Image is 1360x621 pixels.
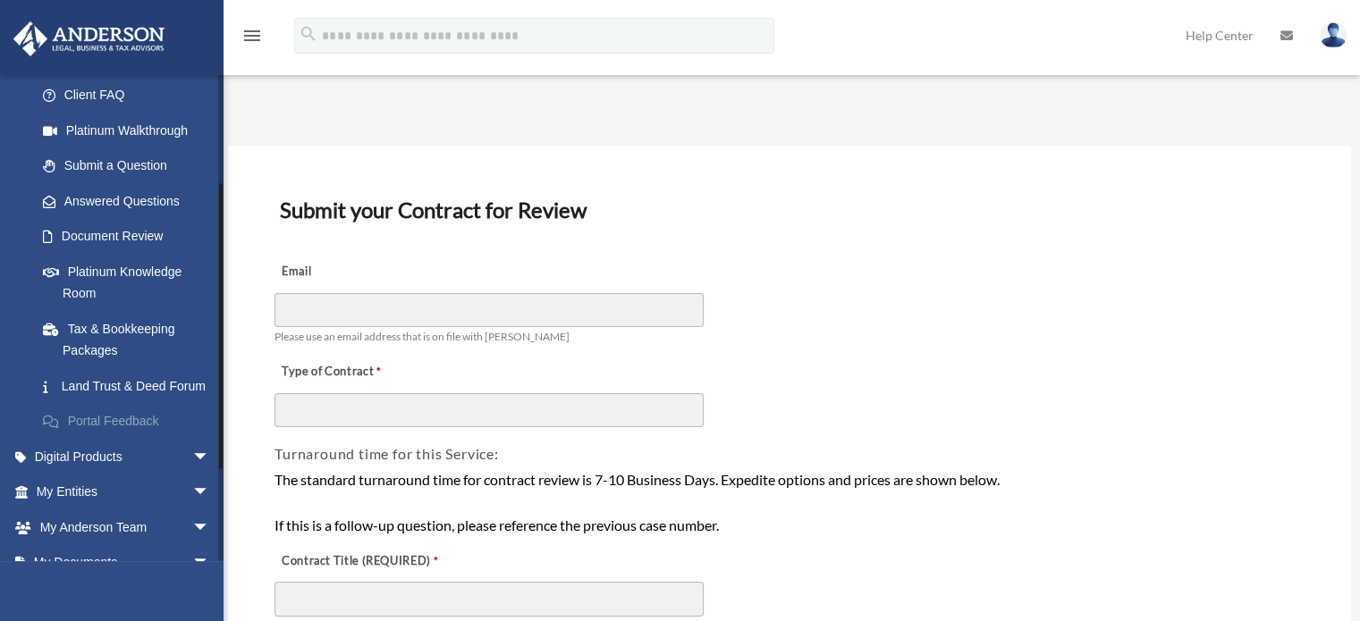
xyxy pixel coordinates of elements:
a: Tax & Bookkeeping Packages [25,311,237,368]
a: My Documentsarrow_drop_down [13,545,237,581]
a: Submit a Question [25,148,237,184]
i: search [299,24,318,44]
span: Please use an email address that is on file with [PERSON_NAME] [275,330,570,343]
label: Email [275,260,453,285]
h3: Submit your Contract for Review [273,191,1306,229]
a: Platinum Knowledge Room [25,254,237,311]
span: arrow_drop_down [192,545,228,582]
span: arrow_drop_down [192,474,228,511]
span: arrow_drop_down [192,439,228,475]
img: Anderson Advisors Platinum Portal [8,21,170,56]
a: menu [241,31,263,46]
a: Digital Productsarrow_drop_down [13,439,237,474]
a: Platinum Walkthrough [25,113,237,148]
a: My Anderson Teamarrow_drop_down [13,509,237,545]
a: Answered Questions [25,183,237,219]
i: menu [241,25,263,46]
label: Type of Contract [275,360,453,385]
a: Portal Feedback [25,404,237,440]
span: Turnaround time for this Service: [275,445,498,462]
a: Client FAQ [25,78,237,113]
a: Document Review [25,219,228,255]
a: Land Trust & Deed Forum [25,368,237,404]
a: My Entitiesarrow_drop_down [13,474,237,510]
span: arrow_drop_down [192,509,228,546]
label: Contract Title (REQUIRED) [275,549,453,574]
img: User Pic [1320,22,1347,48]
div: The standard turnaround time for contract review is 7-10 Business Days. Expedite options and pric... [275,468,1305,537]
